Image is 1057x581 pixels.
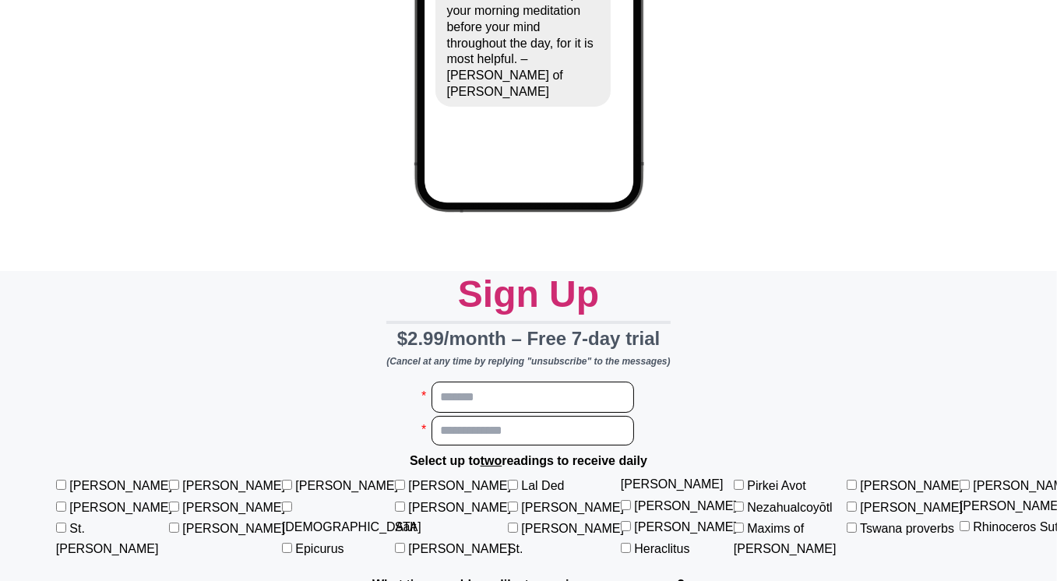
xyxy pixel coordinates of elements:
[747,479,805,492] label: Pirkei Avot
[747,501,832,514] label: Nezahualcoyōtl
[182,522,285,535] label: [PERSON_NAME]
[860,501,963,514] label: [PERSON_NAME]
[386,356,670,367] i: (Cancel at any time by replying "unsubscribe" to the messages)
[182,479,285,492] label: [PERSON_NAME]
[69,479,172,492] label: [PERSON_NAME]
[521,479,564,492] label: Lal Ded
[410,454,647,467] strong: Select up to readings to receive daily
[182,501,285,514] label: [PERSON_NAME]
[295,542,344,555] label: Epicurus
[634,520,737,533] label: [PERSON_NAME]
[56,522,159,555] label: St. [PERSON_NAME]
[458,273,599,315] span: Sign Up
[734,522,837,555] label: Maxims of [PERSON_NAME]
[295,479,398,492] label: [PERSON_NAME]
[481,454,502,467] u: two
[860,522,954,535] label: Tswana proverbs
[634,499,737,512] label: [PERSON_NAME]
[521,501,624,514] label: [PERSON_NAME]
[860,479,963,492] label: [PERSON_NAME]
[408,479,511,492] label: [PERSON_NAME]
[634,542,689,555] label: Heraclitus
[282,520,421,533] label: [DEMOGRAPHIC_DATA]
[508,477,724,555] label: [PERSON_NAME] St. [PERSON_NAME]
[395,501,511,534] label: [PERSON_NAME] Salt
[386,321,670,354] div: $2.99/month – Free 7-day trial
[408,542,511,555] label: [PERSON_NAME]
[69,501,172,514] label: [PERSON_NAME]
